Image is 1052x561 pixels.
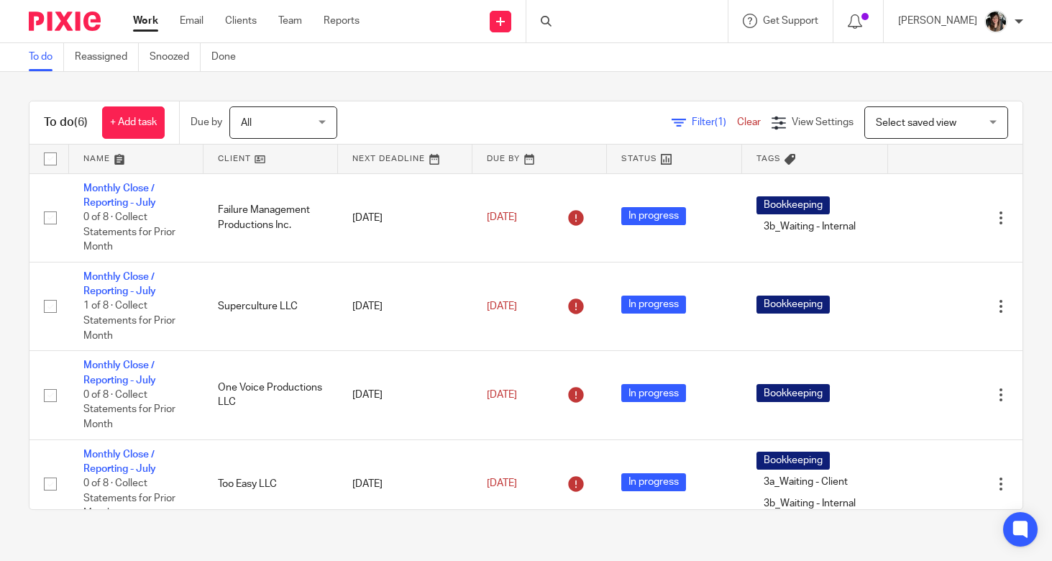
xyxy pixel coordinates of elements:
a: Snoozed [150,43,201,71]
span: Bookkeeping [756,296,830,314]
span: 1 of 8 · Collect Statements for Prior Month [83,301,175,341]
span: View Settings [792,117,854,127]
a: Monthly Close / Reporting - July [83,183,156,208]
span: [DATE] [487,212,517,222]
span: (6) [74,117,88,128]
span: Get Support [763,16,818,26]
a: Team [278,14,302,28]
p: [PERSON_NAME] [898,14,977,28]
td: [DATE] [338,439,472,528]
span: In progress [621,207,686,225]
td: Failure Management Productions Inc. [203,173,338,262]
a: Monthly Close / Reporting - July [83,450,156,474]
a: To do [29,43,64,71]
span: In progress [621,384,686,402]
img: IMG_2906.JPEG [984,10,1007,33]
span: Filter [692,117,737,127]
span: [DATE] [487,479,517,489]
span: In progress [621,296,686,314]
span: (1) [715,117,726,127]
a: Done [211,43,247,71]
a: Monthly Close / Reporting - July [83,272,156,296]
td: [DATE] [338,173,472,262]
h1: To do [44,115,88,130]
span: All [241,118,252,128]
td: One Voice Productions LLC [203,351,338,439]
span: Bookkeeping [756,196,830,214]
a: Email [180,14,203,28]
td: Too Easy LLC [203,439,338,528]
a: Clear [737,117,761,127]
span: 3b_Waiting - Internal [756,218,863,236]
span: 0 of 8 · Collect Statements for Prior Month [83,212,175,252]
span: 0 of 8 · Collect Statements for Prior Month [83,390,175,429]
span: [DATE] [487,301,517,311]
span: Bookkeeping [756,452,830,470]
a: Work [133,14,158,28]
a: Reports [324,14,360,28]
span: Select saved view [876,118,956,128]
a: Reassigned [75,43,139,71]
td: Superculture LLC [203,262,338,350]
p: Due by [191,115,222,129]
span: [DATE] [487,390,517,400]
td: [DATE] [338,262,472,350]
span: Tags [756,155,781,163]
span: 3a_Waiting - Client [756,473,855,491]
a: Clients [225,14,257,28]
a: + Add task [102,106,165,139]
td: [DATE] [338,351,472,439]
img: Pixie [29,12,101,31]
span: In progress [621,473,686,491]
span: Bookkeeping [756,384,830,402]
span: 0 of 8 · Collect Statements for Prior Month [83,478,175,518]
span: 3b_Waiting - Internal [756,495,863,513]
a: Monthly Close / Reporting - July [83,360,156,385]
